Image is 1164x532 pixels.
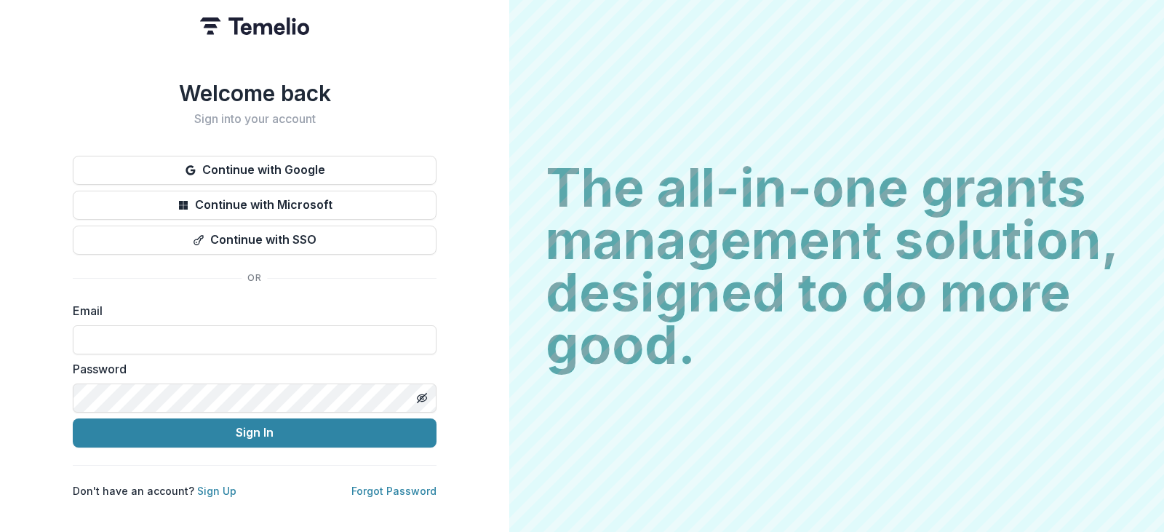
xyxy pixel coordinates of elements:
[73,226,436,255] button: Continue with SSO
[73,483,236,499] p: Don't have an account?
[73,156,436,185] button: Continue with Google
[410,386,434,410] button: Toggle password visibility
[351,485,436,497] a: Forgot Password
[200,17,309,35] img: Temelio
[73,191,436,220] button: Continue with Microsoft
[73,80,436,106] h1: Welcome back
[197,485,236,497] a: Sign Up
[73,360,428,378] label: Password
[73,418,436,448] button: Sign In
[73,112,436,126] h2: Sign into your account
[73,302,428,319] label: Email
